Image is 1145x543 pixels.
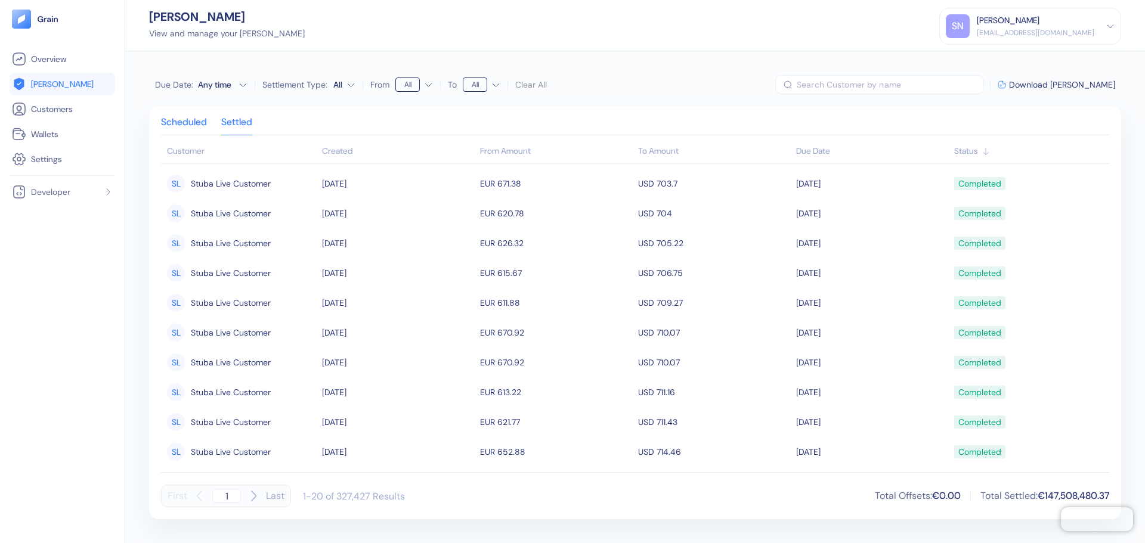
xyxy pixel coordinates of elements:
[635,228,793,258] td: USD 705.22
[797,75,984,94] input: Search Customer by name
[333,75,355,94] button: Settlement Type:
[463,75,500,94] button: To
[477,318,635,347] td: EUR 670.92
[319,169,477,198] td: [DATE]
[191,352,271,373] span: Stuba Live Customer
[958,233,1001,253] div: Completed
[167,234,185,252] div: SL
[1038,489,1109,502] span: €147,508,480.37
[168,485,187,507] button: First
[946,14,970,38] div: SN
[477,407,635,437] td: EUR 621.77
[319,258,477,288] td: [DATE]
[635,467,793,497] td: USD 714.79
[12,77,113,91] a: [PERSON_NAME]
[12,152,113,166] a: Settings
[322,145,474,157] div: Sort ascending
[31,186,70,198] span: Developer
[477,288,635,318] td: EUR 611.88
[448,80,457,89] label: To
[155,79,193,91] span: Due Date :
[477,437,635,467] td: EUR 652.88
[167,413,185,431] div: SL
[167,175,185,193] div: SL
[958,352,1001,373] div: Completed
[958,412,1001,432] div: Completed
[191,203,271,224] span: Stuba Live Customer
[12,10,31,29] img: logo-tablet-V2.svg
[793,437,951,467] td: [DATE]
[958,322,1001,343] div: Completed
[161,118,207,135] div: Scheduled
[31,153,62,165] span: Settings
[954,145,1103,157] div: Sort ascending
[477,467,635,497] td: EUR 678.72
[303,490,405,502] div: 1-20 of 327,427 Results
[793,258,951,288] td: [DATE]
[635,198,793,228] td: USD 704
[793,347,951,377] td: [DATE]
[167,204,185,222] div: SL
[793,377,951,407] td: [DATE]
[1009,80,1115,89] span: Download [PERSON_NAME]
[319,407,477,437] td: [DATE]
[932,489,961,502] span: €0.00
[191,382,271,402] span: Stuba Live Customer
[635,288,793,318] td: USD 709.27
[319,347,477,377] td: [DATE]
[161,140,319,164] th: Customer
[31,53,66,65] span: Overview
[635,258,793,288] td: USD 706.75
[477,140,635,164] th: From Amount
[875,489,961,503] div: Total Offsets :
[319,467,477,497] td: [DATE]
[12,52,113,66] a: Overview
[793,228,951,258] td: [DATE]
[977,14,1039,27] div: [PERSON_NAME]
[977,27,1094,38] div: [EMAIL_ADDRESS][DOMAIN_NAME]
[191,293,271,313] span: Stuba Live Customer
[635,140,793,164] th: To Amount
[31,128,58,140] span: Wallets
[796,145,948,157] div: Sort ascending
[958,382,1001,402] div: Completed
[167,383,185,401] div: SL
[635,318,793,347] td: USD 710.07
[477,228,635,258] td: EUR 626.32
[319,228,477,258] td: [DATE]
[167,324,185,342] div: SL
[31,78,94,90] span: [PERSON_NAME]
[319,377,477,407] td: [DATE]
[793,407,951,437] td: [DATE]
[149,11,305,23] div: [PERSON_NAME]
[319,318,477,347] td: [DATE]
[191,263,271,283] span: Stuba Live Customer
[635,169,793,198] td: USD 703.7
[155,79,247,91] button: Due Date:Any time
[635,437,793,467] td: USD 714.46
[37,15,59,23] img: logo
[266,485,284,507] button: Last
[12,102,113,116] a: Customers
[167,353,185,371] div: SL
[477,377,635,407] td: EUR 613.22
[998,80,1115,89] button: Download [PERSON_NAME]
[191,233,271,253] span: Stuba Live Customer
[793,318,951,347] td: [DATE]
[958,203,1001,224] div: Completed
[958,293,1001,313] div: Completed
[635,377,793,407] td: USD 711.16
[167,294,185,312] div: SL
[477,258,635,288] td: EUR 615.67
[793,198,951,228] td: [DATE]
[477,347,635,377] td: EUR 670.92
[191,442,271,462] span: Stuba Live Customer
[12,127,113,141] a: Wallets
[635,407,793,437] td: USD 711.43
[221,118,252,135] div: Settled
[191,322,271,343] span: Stuba Live Customer
[319,288,477,318] td: [DATE]
[980,489,1109,503] div: Total Settled :
[167,443,185,461] div: SL
[793,467,951,497] td: [DATE]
